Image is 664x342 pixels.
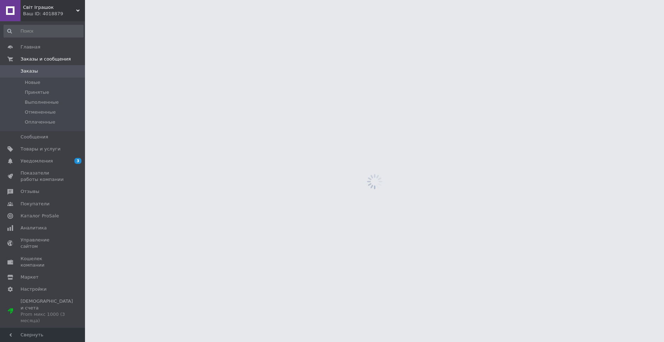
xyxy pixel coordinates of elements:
div: Ваш ID: 4018879 [23,11,85,17]
span: Сообщения [21,134,48,140]
span: Оплаченные [25,119,55,125]
img: spinner_grey-bg-hcd09dd2d8f1a785e3413b09b97f8118e7.gif [365,172,384,191]
span: Кошелек компании [21,256,66,268]
input: Поиск [4,25,84,38]
span: Принятые [25,89,49,96]
span: Показатели работы компании [21,170,66,183]
span: Заказы [21,68,38,74]
span: Світ Іграшок [23,4,76,11]
span: Уведомления [21,158,53,164]
span: Выполненные [25,99,59,106]
span: Отзывы [21,188,39,195]
div: Prom микс 1000 (3 месяца) [21,311,73,324]
span: Управление сайтом [21,237,66,250]
span: Заказы и сообщения [21,56,71,62]
span: Покупатели [21,201,50,207]
span: Маркет [21,274,39,280]
span: Настройки [21,286,46,292]
span: Товары и услуги [21,146,61,152]
span: Новые [25,79,40,86]
span: [DEMOGRAPHIC_DATA] и счета [21,298,73,324]
span: Аналитика [21,225,47,231]
span: Отмененные [25,109,56,115]
span: Главная [21,44,40,50]
span: 3 [74,158,81,164]
span: Каталог ProSale [21,213,59,219]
